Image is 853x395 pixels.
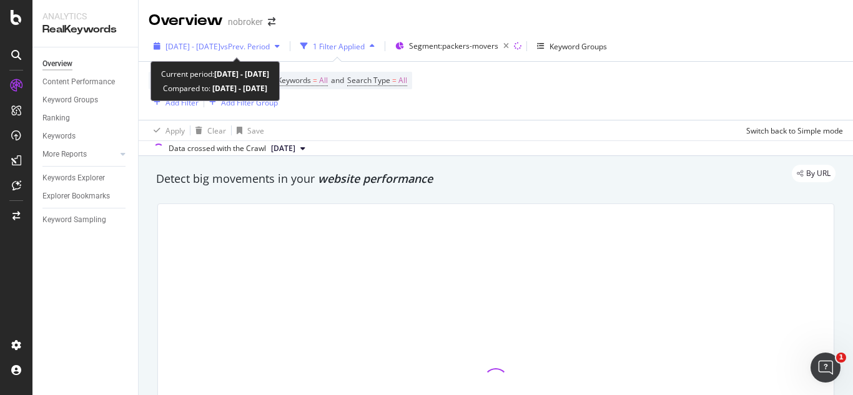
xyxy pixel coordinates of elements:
[207,125,226,136] div: Clear
[313,75,317,85] span: =
[149,95,199,110] button: Add Filter
[295,36,380,56] button: 1 Filter Applied
[165,97,199,108] div: Add Filter
[792,165,836,182] div: legacy label
[390,36,514,56] button: Segment:packers-movers
[266,141,310,156] button: [DATE]
[169,143,266,154] div: Data crossed with the Crawl
[271,143,295,154] span: 2025 Aug. 4th
[163,81,267,95] div: Compared to:
[42,57,129,71] a: Overview
[221,97,278,108] div: Add Filter Group
[42,94,98,107] div: Keyword Groups
[392,75,397,85] span: =
[232,120,264,140] button: Save
[741,120,843,140] button: Switch back to Simple mode
[42,76,115,89] div: Content Performance
[42,76,129,89] a: Content Performance
[149,36,285,56] button: [DATE] - [DATE]vsPrev. Period
[746,125,843,136] div: Switch back to Simple mode
[550,41,607,52] div: Keyword Groups
[42,22,128,37] div: RealKeywords
[42,148,87,161] div: More Reports
[398,72,407,89] span: All
[165,125,185,136] div: Apply
[42,172,129,185] a: Keywords Explorer
[161,67,269,81] div: Current period:
[149,10,223,31] div: Overview
[42,190,129,203] a: Explorer Bookmarks
[532,36,612,56] button: Keyword Groups
[204,95,278,110] button: Add Filter Group
[331,75,344,85] span: and
[42,10,128,22] div: Analytics
[210,83,267,94] b: [DATE] - [DATE]
[42,112,129,125] a: Ranking
[42,130,76,143] div: Keywords
[42,112,70,125] div: Ranking
[836,353,846,363] span: 1
[42,94,129,107] a: Keyword Groups
[347,75,390,85] span: Search Type
[165,41,220,52] span: [DATE] - [DATE]
[268,17,275,26] div: arrow-right-arrow-left
[42,213,106,227] div: Keyword Sampling
[319,72,328,89] span: All
[42,172,105,185] div: Keywords Explorer
[228,16,263,28] div: nobroker
[220,41,270,52] span: vs Prev. Period
[806,170,831,177] span: By URL
[409,41,498,51] span: Segment: packers-movers
[313,41,365,52] div: 1 Filter Applied
[811,353,841,383] iframe: Intercom live chat
[149,120,185,140] button: Apply
[277,75,311,85] span: Keywords
[42,213,129,227] a: Keyword Sampling
[247,125,264,136] div: Save
[190,120,226,140] button: Clear
[42,148,117,161] a: More Reports
[42,130,129,143] a: Keywords
[42,190,110,203] div: Explorer Bookmarks
[214,69,269,79] b: [DATE] - [DATE]
[42,57,72,71] div: Overview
